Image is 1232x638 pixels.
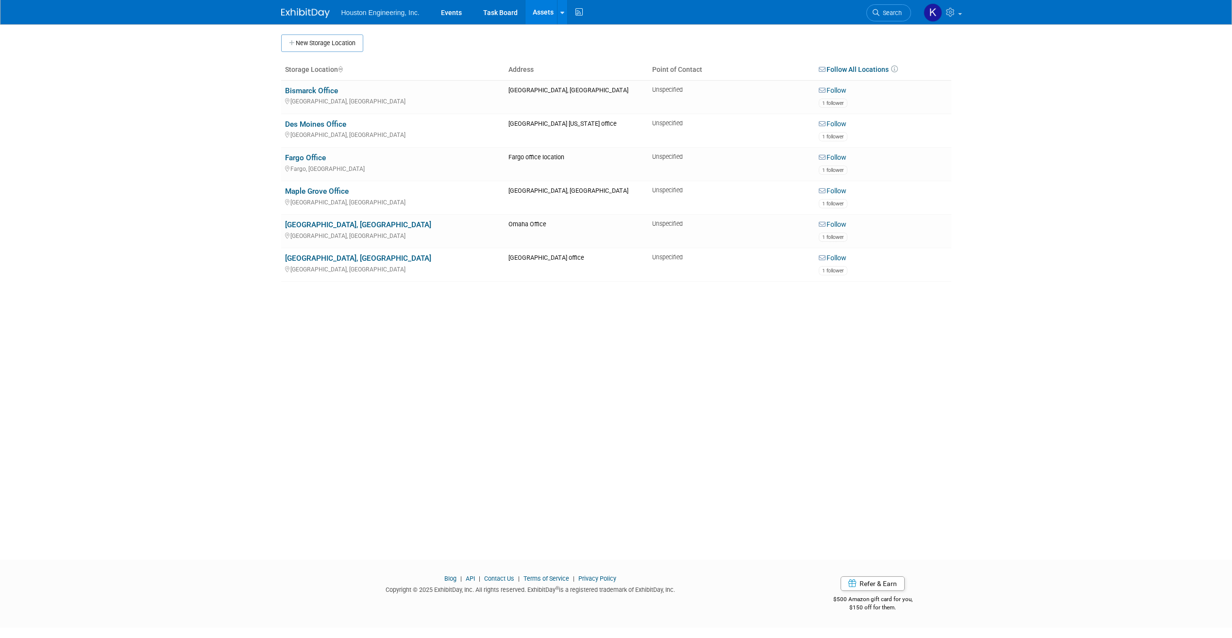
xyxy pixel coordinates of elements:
a: Contact Us [484,575,514,582]
a: Des Moines Office [285,120,346,129]
a: [GEOGRAPHIC_DATA], [GEOGRAPHIC_DATA] [285,220,431,229]
div: $500 Amazon gift card for you, [794,589,951,611]
a: Blog [444,575,456,582]
a: Refer & Earn [841,576,905,591]
a: Follow [819,86,846,95]
span: 1 follower [822,134,844,140]
span: [GEOGRAPHIC_DATA], [GEOGRAPHIC_DATA] [285,98,405,105]
a: Follow [819,220,846,229]
span: | [571,575,577,582]
td: [GEOGRAPHIC_DATA], [GEOGRAPHIC_DATA] [505,181,648,215]
span: 1 follower [822,100,844,106]
a: Fargo Office [285,153,326,162]
td: Omaha Office [505,215,648,248]
div: Unspecified [652,220,811,228]
span: [GEOGRAPHIC_DATA], [GEOGRAPHIC_DATA] [285,233,405,239]
th: Follow All Locations Following All Locations [ un-follow ] [815,62,951,80]
div: Unspecified [652,187,811,194]
a: [GEOGRAPHIC_DATA], [GEOGRAPHIC_DATA] [285,254,431,263]
a: Bismarck Office [285,86,338,95]
th: Storage Location : activate to sort column ascending [281,62,505,80]
a: Terms of Service [523,575,569,582]
div: Unspecified [652,86,811,94]
span: Fargo, [GEOGRAPHIC_DATA] [285,166,365,172]
sup: ® [556,586,559,591]
span: 1 follower [822,167,844,173]
div: Unspecified [652,120,811,127]
span: Search [879,9,902,17]
span: Houston Engineering, Inc. [341,9,420,17]
button: New Storage Location [281,34,363,52]
a: Follow [819,254,846,263]
a: Privacy Policy [578,575,616,582]
td: [GEOGRAPHIC_DATA] office [505,248,648,282]
td: [GEOGRAPHIC_DATA] [US_STATE] office [505,114,648,147]
a: Follow [819,153,846,162]
td: Fargo office location [505,147,648,181]
span: 1 follower [822,268,844,274]
div: Unspecified [652,153,811,161]
div: Copyright © 2025 ExhibitDay, Inc. All rights reserved. ExhibitDay is a registered trademark of Ex... [281,583,780,594]
div: $150 off for them. [794,604,951,612]
span: [GEOGRAPHIC_DATA], [GEOGRAPHIC_DATA] [285,266,405,273]
td: [GEOGRAPHIC_DATA], [GEOGRAPHIC_DATA] [505,80,648,114]
a: Follow [819,120,846,129]
span: [GEOGRAPHIC_DATA], [GEOGRAPHIC_DATA] [285,199,405,206]
span: | [458,575,464,582]
span: | [476,575,483,582]
a: Follow All Locations [819,66,889,74]
a: Maple Grove Office [285,187,349,196]
img: ExhibitDay [281,8,330,18]
a: Follow [819,187,846,196]
a: Search [866,4,911,21]
div: Unspecified [652,254,811,261]
a: API [466,575,475,582]
span: 1 follower [822,234,844,240]
span: [GEOGRAPHIC_DATA], [GEOGRAPHIC_DATA] [285,132,405,138]
img: Kendra Jensen [924,3,942,22]
span: 1 follower [822,201,844,207]
span: | [516,575,522,582]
